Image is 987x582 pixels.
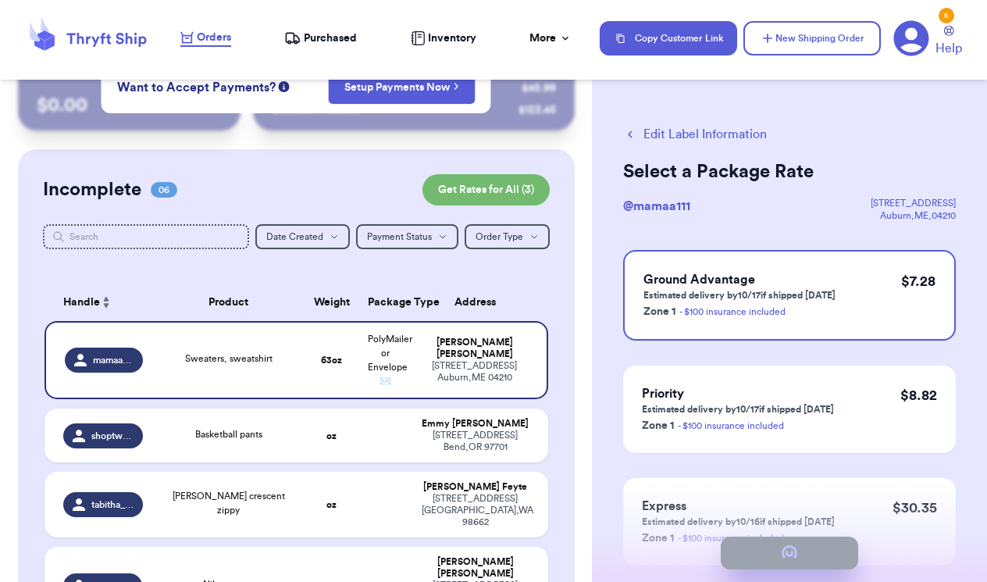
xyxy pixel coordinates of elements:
[893,20,929,56] a: 5
[43,177,141,202] h2: Incomplete
[422,337,527,360] div: [PERSON_NAME] [PERSON_NAME]
[367,232,432,241] span: Payment Status
[422,493,529,528] div: [STREET_ADDRESS] [GEOGRAPHIC_DATA] , WA 98662
[368,334,412,386] span: PolyMailer or Envelope ✉️
[411,30,476,46] a: Inventory
[117,78,276,97] span: Want to Accept Payments?
[321,355,342,365] strong: 63 oz
[356,224,458,249] button: Payment Status
[935,39,962,58] span: Help
[642,387,684,400] span: Priority
[151,182,177,198] span: 06
[529,30,572,46] div: More
[893,497,937,519] p: $ 30.35
[642,500,686,512] span: Express
[422,174,550,205] button: Get Rates for All (3)
[623,200,690,212] span: @ mamaa111
[358,284,412,321] th: Package Type
[197,30,231,45] span: Orders
[344,80,459,95] a: Setup Payments Now
[900,384,937,406] p: $ 8.82
[422,556,529,580] div: [PERSON_NAME] [PERSON_NAME]
[326,431,337,441] strong: oz
[743,21,881,55] button: New Shipping Order
[465,224,550,249] button: Order Type
[678,421,784,430] a: - $100 insurance included
[43,224,249,249] input: Search
[422,360,527,384] div: [STREET_ADDRESS] Auburn , ME 04210
[939,8,954,23] div: 5
[642,403,834,416] p: Estimated delivery by 10/17 if shipped [DATE]
[255,224,350,249] button: Date Created
[91,430,134,442] span: shoptwolittles_
[195,430,262,439] span: Basketball pants
[326,500,337,509] strong: oz
[623,125,767,144] button: Edit Label Information
[679,307,786,316] a: - $100 insurance included
[37,93,222,118] p: $ 0.00
[476,232,523,241] span: Order Type
[93,354,134,366] span: mamaa111
[422,430,529,453] div: [STREET_ADDRESS] Bend , OR 97701
[185,354,273,363] span: Sweaters, sweatshirt
[642,516,835,528] p: Estimated delivery by 10/16 if shipped [DATE]
[871,209,956,222] div: Auburn , ME , 04210
[643,273,755,286] span: Ground Advantage
[518,102,556,118] div: $ 123.45
[412,284,547,321] th: Address
[152,284,304,321] th: Product
[422,418,529,430] div: Emmy [PERSON_NAME]
[422,481,529,493] div: [PERSON_NAME] Feyte
[901,270,935,292] p: $ 7.28
[643,289,836,302] p: Estimated delivery by 10/17 if shipped [DATE]
[871,197,956,209] div: [STREET_ADDRESS]
[643,306,676,317] span: Zone 1
[63,295,100,311] span: Handle
[305,284,358,321] th: Weight
[642,420,675,431] span: Zone 1
[328,71,476,104] button: Setup Payments Now
[266,232,323,241] span: Date Created
[100,293,112,312] button: Sort ascending
[173,491,285,515] span: [PERSON_NAME] crescent zippy
[180,30,231,47] a: Orders
[304,30,357,46] span: Purchased
[623,159,956,184] h2: Select a Package Rate
[600,21,737,55] button: Copy Customer Link
[522,80,556,96] div: $ 45.99
[284,30,357,46] a: Purchased
[935,26,962,58] a: Help
[428,30,476,46] span: Inventory
[91,498,134,511] span: tabitha_feyte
